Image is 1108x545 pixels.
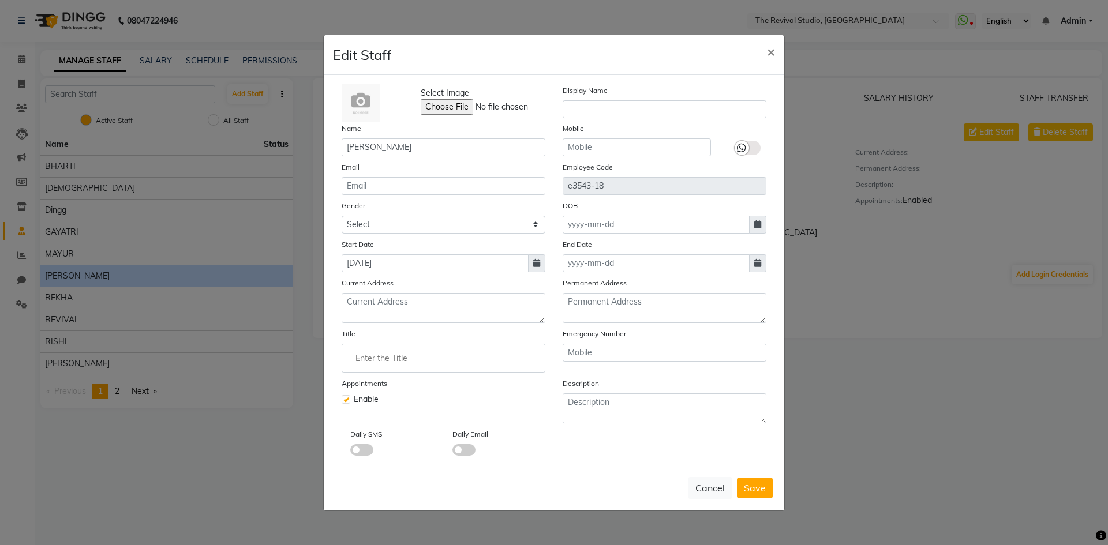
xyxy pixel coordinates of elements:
[563,216,750,234] input: yyyy-mm-dd
[452,429,488,439] label: Daily Email
[563,239,592,250] label: End Date
[758,35,784,67] button: Close
[342,201,365,211] label: Gender
[342,162,360,172] label: Email
[563,138,711,156] input: Mobile
[342,123,361,134] label: Name
[342,138,545,156] input: Name
[563,329,626,339] label: Emergency Number
[347,347,540,370] input: Enter the Title
[767,43,775,60] span: ×
[421,87,469,99] span: Select Image
[563,162,613,172] label: Employee Code
[350,429,382,439] label: Daily SMS
[563,344,766,362] input: Mobile
[688,477,732,499] button: Cancel
[342,378,387,389] label: Appointments
[421,99,578,115] input: Select Image
[342,84,380,122] img: Cinque Terre
[342,254,529,272] input: yyyy-mm-dd
[744,482,766,494] span: Save
[342,177,545,195] input: Email
[333,44,391,65] h4: Edit Staff
[342,278,394,288] label: Current Address
[342,329,355,339] label: Title
[563,177,766,195] input: Employee Code
[563,123,584,134] label: Mobile
[563,85,608,96] label: Display Name
[354,393,379,405] span: Enable
[563,201,578,211] label: DOB
[342,239,374,250] label: Start Date
[563,278,627,288] label: Permanent Address
[563,378,599,389] label: Description
[563,254,750,272] input: yyyy-mm-dd
[737,478,773,498] button: Save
